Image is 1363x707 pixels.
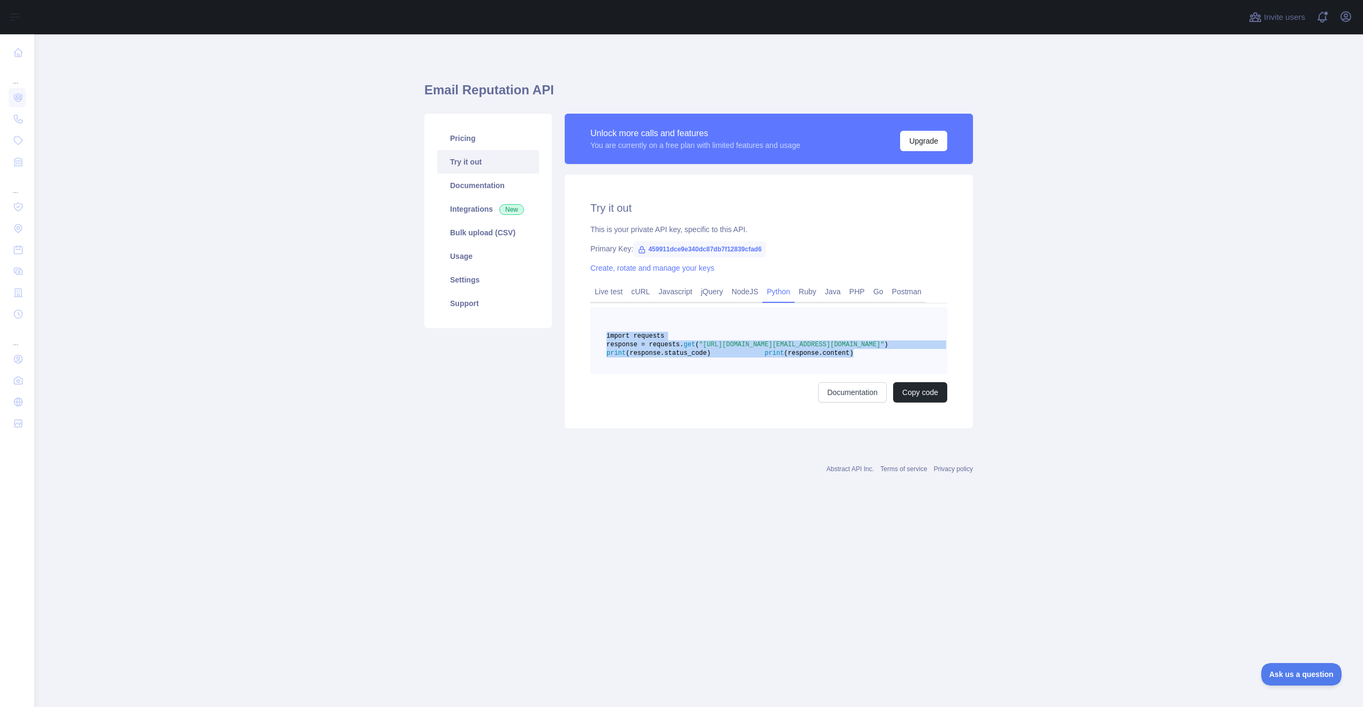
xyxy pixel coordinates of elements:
span: get [684,341,695,348]
div: This is your private API key, specific to this API. [590,224,947,235]
span: 459911dce9e340dc87db7f12839cfad6 [633,241,766,257]
span: (response.content) [784,349,853,357]
a: Python [762,283,795,300]
button: Invite users [1247,9,1307,26]
h1: Email Reputation API [424,81,973,107]
span: New [499,204,524,215]
a: Create, rotate and manage your keys [590,264,714,272]
iframe: Toggle Customer Support [1261,663,1342,686]
button: Upgrade [900,131,947,151]
a: NodeJS [727,283,762,300]
span: print [606,349,626,357]
a: Usage [437,244,539,268]
a: Try it out [437,150,539,174]
a: Integrations New [437,197,539,221]
a: Documentation [437,174,539,197]
span: ) [885,341,888,348]
div: ... [9,64,26,86]
a: Postman [888,283,926,300]
a: Live test [590,283,627,300]
a: Java [821,283,845,300]
a: Documentation [818,382,887,403]
span: print [765,349,784,357]
a: Abstract API Inc. [827,465,874,473]
a: Go [869,283,888,300]
span: ( [695,341,699,348]
span: (response.status_code) [626,349,710,357]
a: Javascript [654,283,697,300]
span: response = requests. [606,341,684,348]
a: Pricing [437,126,539,150]
a: jQuery [697,283,727,300]
div: Primary Key: [590,243,947,254]
div: ... [9,326,26,347]
span: import requests [606,332,664,340]
div: ... [9,174,26,195]
a: Privacy policy [934,465,973,473]
h2: Try it out [590,200,947,215]
div: You are currently on a free plan with limited features and usage [590,140,800,151]
a: cURL [627,283,654,300]
span: Invite users [1264,11,1305,24]
div: Unlock more calls and features [590,127,800,140]
a: Ruby [795,283,821,300]
a: Bulk upload (CSV) [437,221,539,244]
a: Settings [437,268,539,292]
span: "[URL][DOMAIN_NAME][EMAIL_ADDRESS][DOMAIN_NAME]" [699,341,885,348]
a: PHP [845,283,869,300]
button: Copy code [893,382,947,403]
a: Terms of service [880,465,927,473]
a: Support [437,292,539,315]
